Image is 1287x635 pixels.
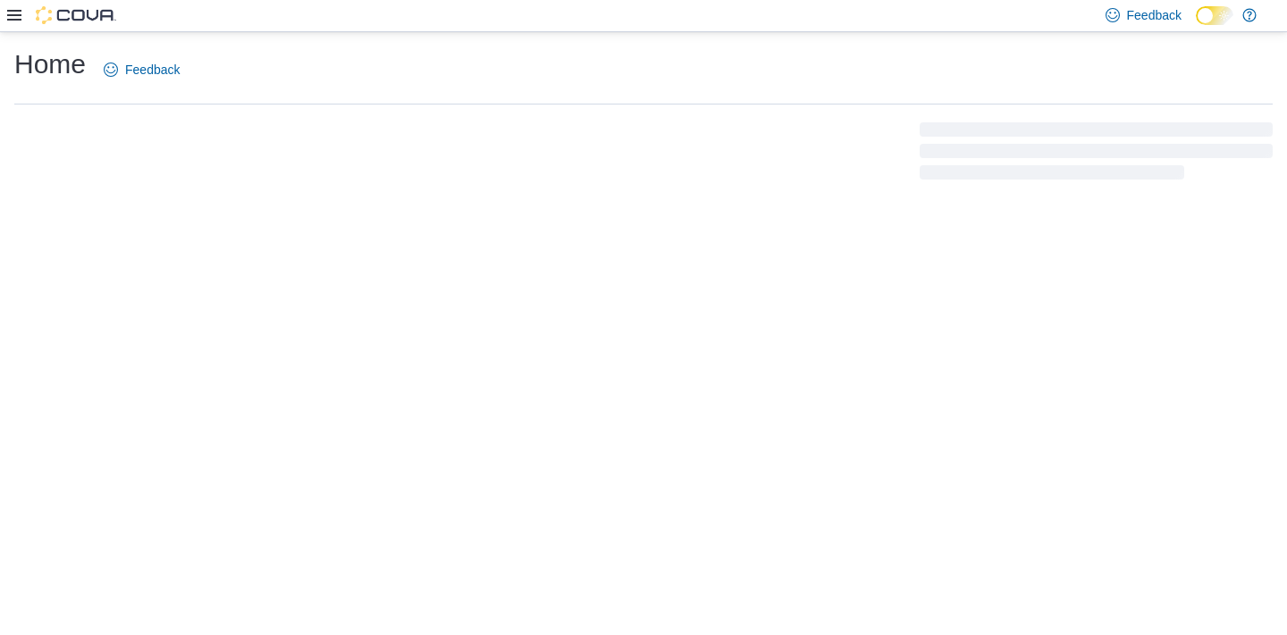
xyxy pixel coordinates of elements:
[36,6,116,24] img: Cova
[1196,25,1197,26] span: Dark Mode
[1127,6,1182,24] span: Feedback
[14,46,86,82] h1: Home
[97,52,187,88] a: Feedback
[920,126,1273,183] span: Loading
[125,61,180,79] span: Feedback
[1196,6,1233,25] input: Dark Mode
